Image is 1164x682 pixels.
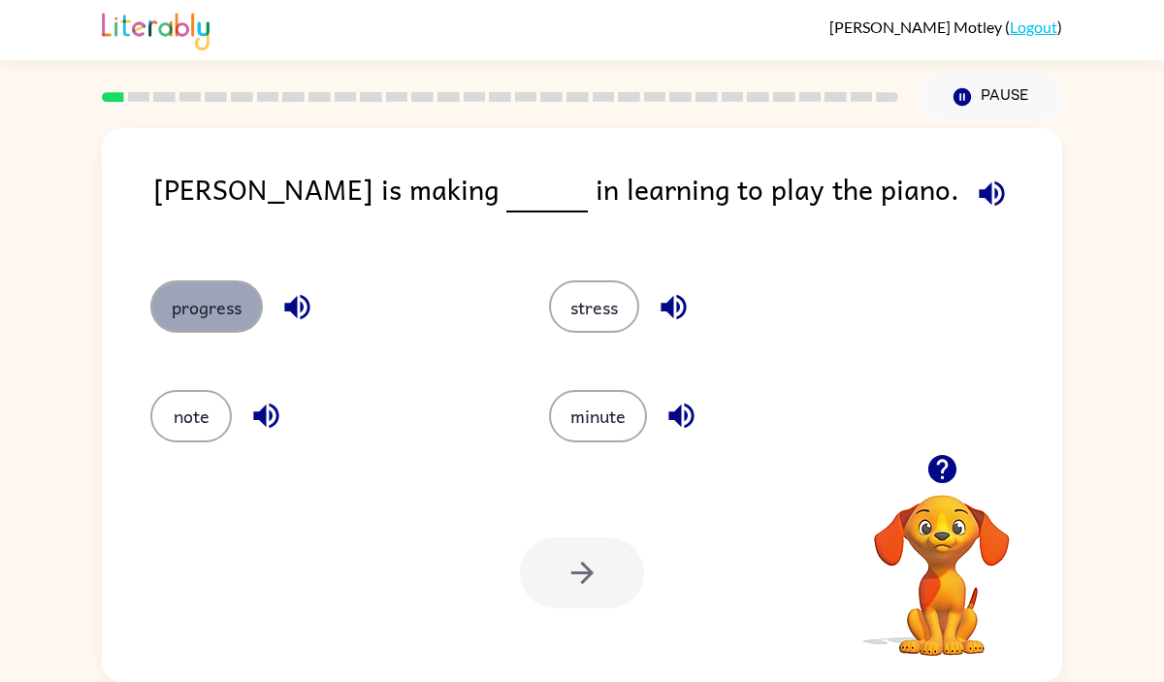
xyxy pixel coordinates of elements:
[102,8,210,50] img: Literably
[150,280,263,333] button: progress
[150,390,232,442] button: note
[549,390,647,442] button: minute
[829,17,1062,36] div: ( )
[1010,17,1057,36] a: Logout
[829,17,1005,36] span: [PERSON_NAME] Motley
[549,280,639,333] button: stress
[845,465,1039,659] video: Your browser must support playing .mp4 files to use Literably. Please try using another browser.
[921,75,1062,119] button: Pause
[153,167,1062,242] div: [PERSON_NAME] is making in learning to play the piano.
